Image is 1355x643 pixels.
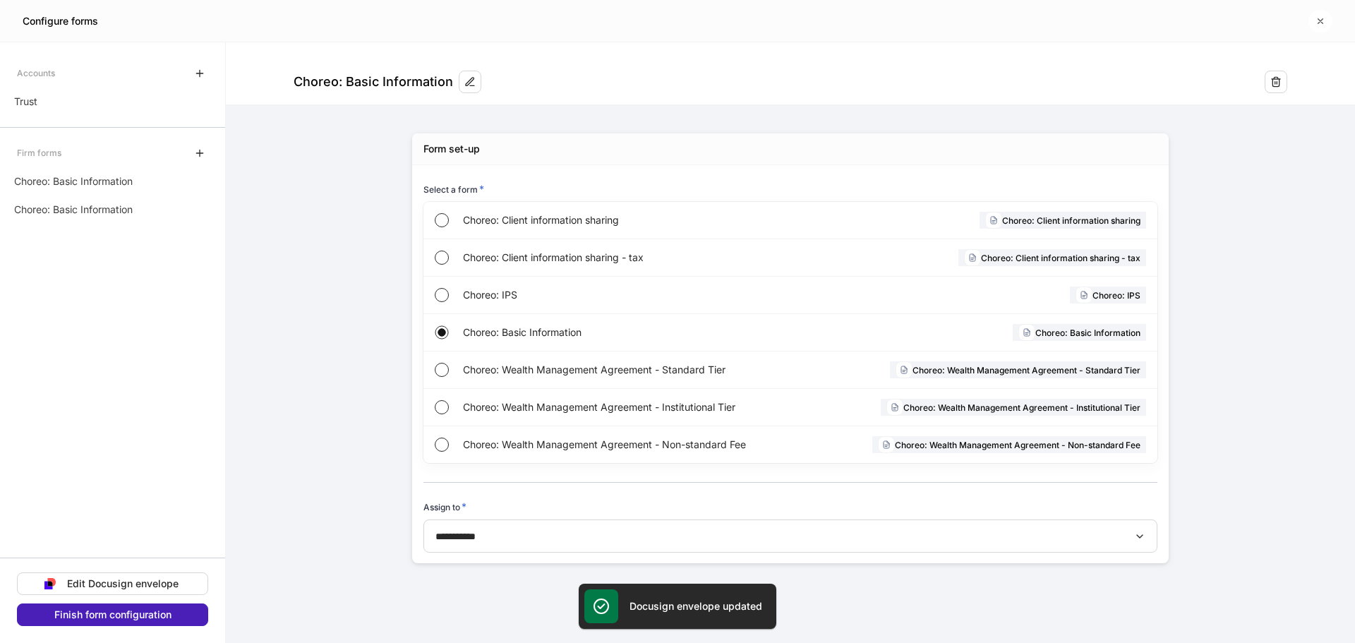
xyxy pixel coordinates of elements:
[463,288,783,302] span: Choreo: IPS
[881,399,1146,416] div: Choreo: Wealth Management Agreement - Institutional Tier
[54,610,171,620] div: Finish form configuration
[463,438,798,452] span: Choreo: Wealth Management Agreement - Non-standard Fee
[890,361,1146,378] div: Choreo: Wealth Management Agreement - Standard Tier
[463,363,797,377] span: Choreo: Wealth Management Agreement - Standard Tier
[423,500,466,514] h6: Assign to
[463,213,788,227] span: Choreo: Client information sharing
[463,400,797,414] span: Choreo: Wealth Management Agreement - Institutional Tier
[23,14,98,28] h5: Configure forms
[423,142,480,156] div: Form set-up
[872,436,1146,453] div: Choreo: Wealth Management Agreement - Non-standard Fee
[14,203,133,217] p: Choreo: Basic Information
[67,579,179,589] div: Edit Docusign envelope
[630,599,762,613] h5: Docusign envelope updated
[423,182,484,196] h6: Select a form
[980,212,1146,229] div: Choreo: Client information sharing
[17,61,55,85] div: Accounts
[14,95,37,109] p: Trust
[463,325,786,339] span: Choreo: Basic Information
[463,251,790,265] span: Choreo: Client information sharing - tax
[14,174,133,188] p: Choreo: Basic Information
[294,73,453,90] div: Choreo: Basic Information
[17,572,208,595] button: Edit Docusign envelope
[1013,324,1146,341] div: Choreo: Basic Information
[17,603,208,626] button: Finish form configuration
[1070,287,1146,304] div: Choreo: IPS
[958,249,1146,266] div: Choreo: Client information sharing - tax
[17,140,61,165] div: Firm forms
